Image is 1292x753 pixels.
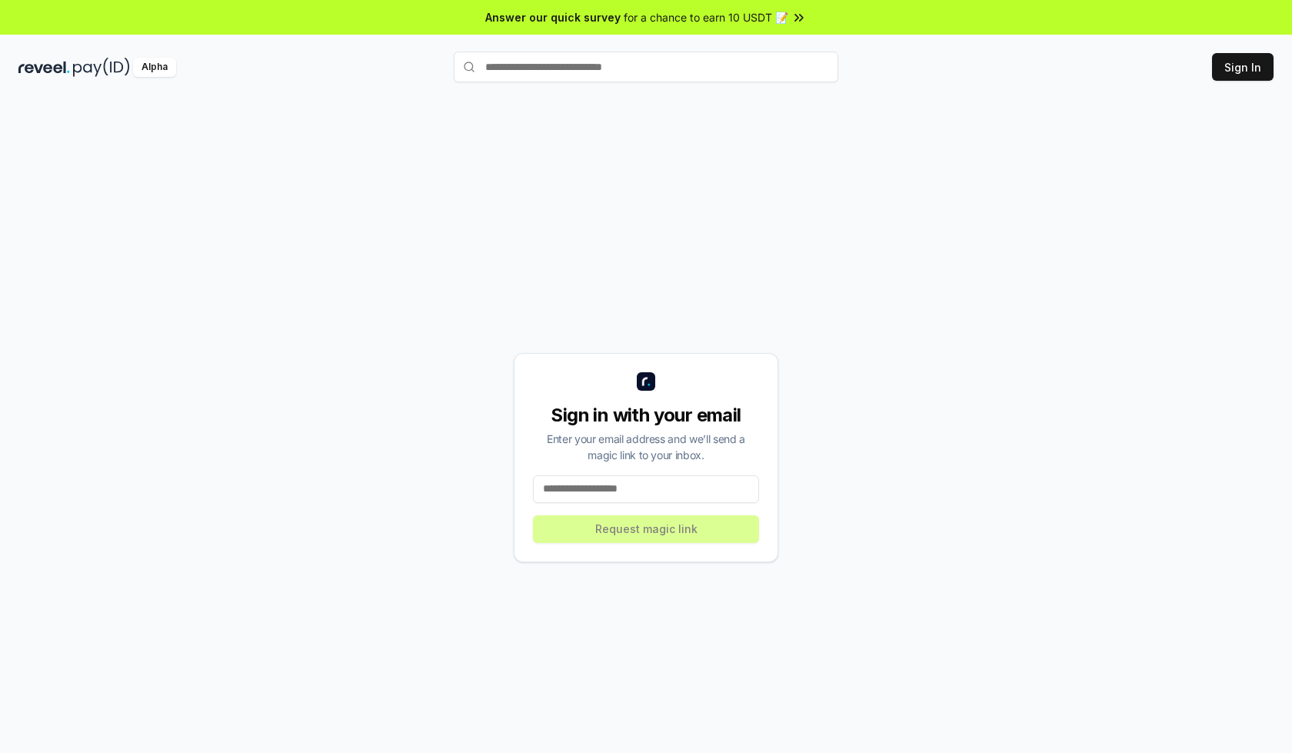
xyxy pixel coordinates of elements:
[533,403,759,428] div: Sign in with your email
[18,58,70,77] img: reveel_dark
[533,431,759,463] div: Enter your email address and we’ll send a magic link to your inbox.
[133,58,176,77] div: Alpha
[624,9,788,25] span: for a chance to earn 10 USDT 📝
[73,58,130,77] img: pay_id
[485,9,621,25] span: Answer our quick survey
[1212,53,1274,81] button: Sign In
[637,372,655,391] img: logo_small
